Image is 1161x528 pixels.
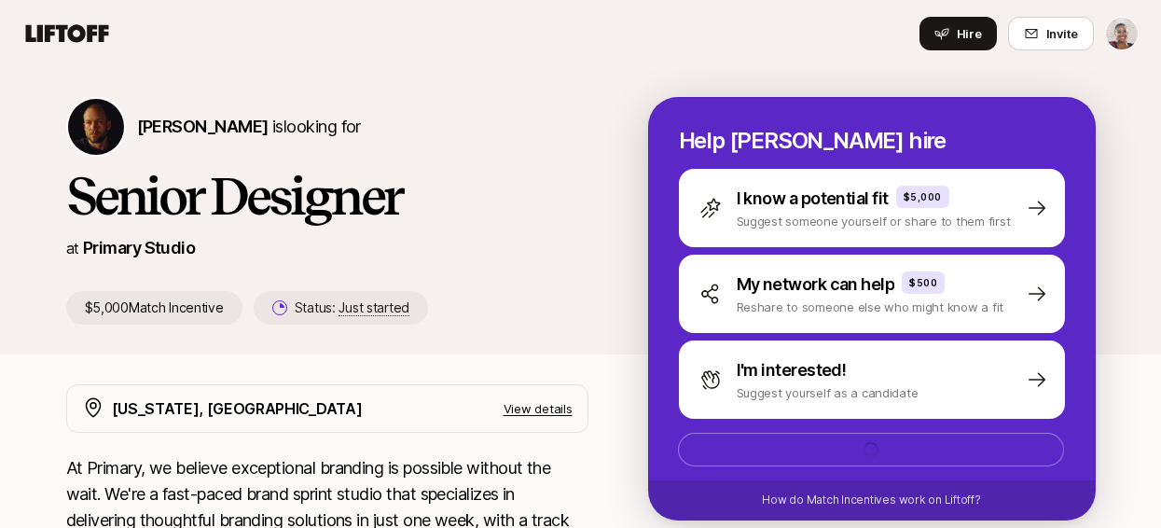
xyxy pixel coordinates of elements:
[737,212,1011,230] p: Suggest someone yourself or share to them first
[737,357,847,383] p: I'm interested!
[339,299,409,316] span: Just started
[904,189,942,204] p: $5,000
[1105,17,1139,50] button: Janelle Bradley
[295,297,409,319] p: Status:
[1106,18,1138,49] img: Janelle Bradley
[737,298,1004,316] p: Reshare to someone else who might know a fit
[83,238,195,257] a: Primary Studio
[66,291,242,325] p: $5,000 Match Incentive
[679,128,1065,154] p: Help [PERSON_NAME] hire
[137,117,269,136] span: [PERSON_NAME]
[737,383,919,402] p: Suggest yourself as a candidate
[919,17,997,50] button: Hire
[957,24,982,43] span: Hire
[762,492,980,508] p: How do Match Incentives work on Liftoff?
[909,275,937,290] p: $500
[504,399,573,418] p: View details
[68,99,124,155] img: Nicholas Pattison
[66,168,588,224] h1: Senior Designer
[1046,24,1078,43] span: Invite
[112,396,363,421] p: [US_STATE], [GEOGRAPHIC_DATA]
[1008,17,1094,50] button: Invite
[737,186,889,212] p: I know a potential fit
[66,236,79,260] p: at
[137,114,361,140] p: is looking for
[737,271,895,298] p: My network can help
